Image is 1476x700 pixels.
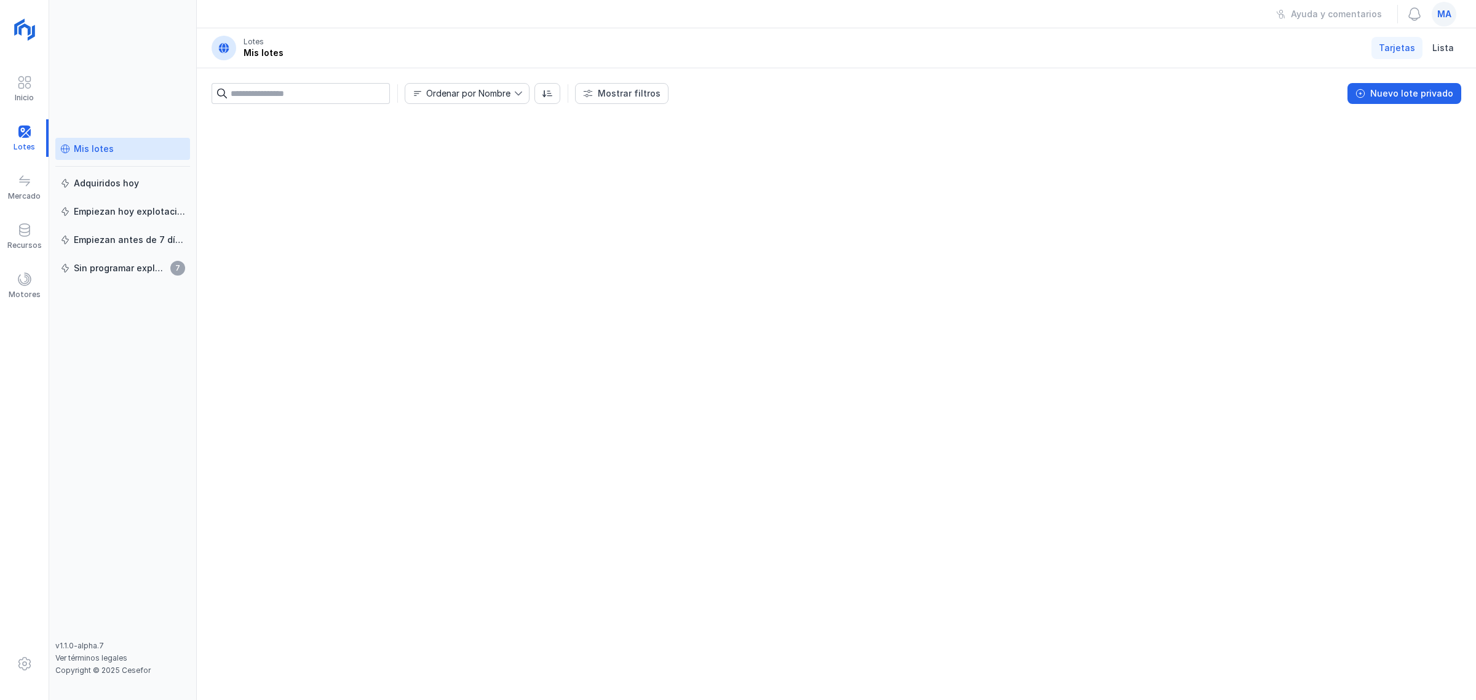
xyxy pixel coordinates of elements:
div: Lotes [244,37,264,47]
a: Tarjetas [1371,37,1422,59]
button: Mostrar filtros [575,83,669,104]
div: Ayuda y comentarios [1291,8,1382,20]
a: Lista [1425,37,1461,59]
div: Inicio [15,93,34,103]
a: Sin programar explotación7 [55,257,190,279]
a: Ver términos legales [55,653,127,662]
span: 7 [170,261,185,276]
div: Empiezan antes de 7 días [74,234,185,246]
span: Tarjetas [1379,42,1415,54]
span: Lista [1432,42,1454,54]
div: Recursos [7,241,42,250]
div: Ordenar por Nombre [426,89,510,98]
div: v1.1.0-alpha.7 [55,641,190,651]
a: Empiezan antes de 7 días [55,229,190,251]
a: Mis lotes [55,138,190,160]
div: Copyright © 2025 Cesefor [55,666,190,675]
button: Nuevo lote privado [1347,83,1461,104]
div: Mis lotes [244,47,284,59]
span: Nombre [405,84,514,103]
a: Adquiridos hoy [55,172,190,194]
div: Nuevo lote privado [1370,87,1453,100]
div: Empiezan hoy explotación [74,205,185,218]
div: Motores [9,290,41,300]
button: Ayuda y comentarios [1268,4,1390,25]
div: Adquiridos hoy [74,177,139,189]
div: Mercado [8,191,41,201]
div: Sin programar explotación [74,262,167,274]
a: Empiezan hoy explotación [55,201,190,223]
div: Mis lotes [74,143,114,155]
div: Mostrar filtros [598,87,661,100]
span: ma [1437,8,1451,20]
img: logoRight.svg [9,14,40,45]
